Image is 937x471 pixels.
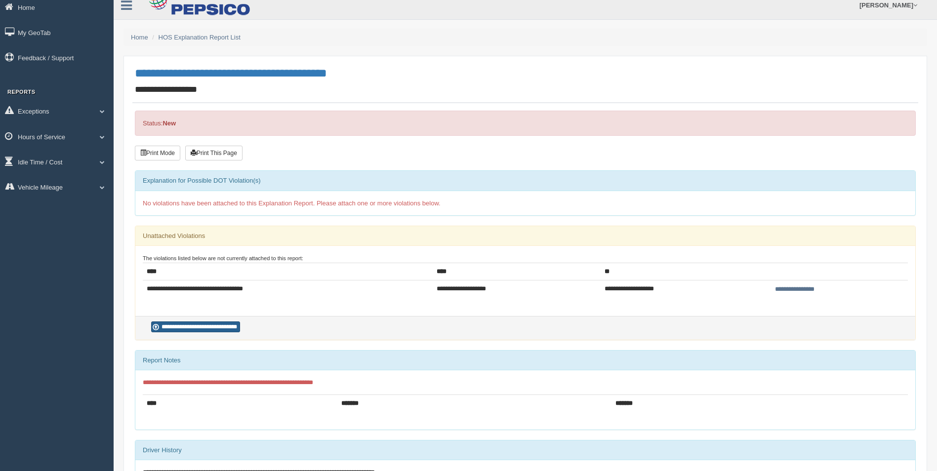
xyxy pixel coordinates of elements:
a: Home [131,34,148,41]
div: Report Notes [135,351,915,370]
div: Status: [135,111,916,136]
div: Driver History [135,440,915,460]
small: The violations listed below are not currently attached to this report: [143,255,303,261]
button: Print This Page [185,146,243,160]
strong: New [163,119,176,127]
a: HOS Explanation Report List [159,34,241,41]
div: Unattached Violations [135,226,915,246]
button: Print Mode [135,146,180,160]
div: Explanation for Possible DOT Violation(s) [135,171,915,191]
span: No violations have been attached to this Explanation Report. Please attach one or more violations... [143,199,441,207]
